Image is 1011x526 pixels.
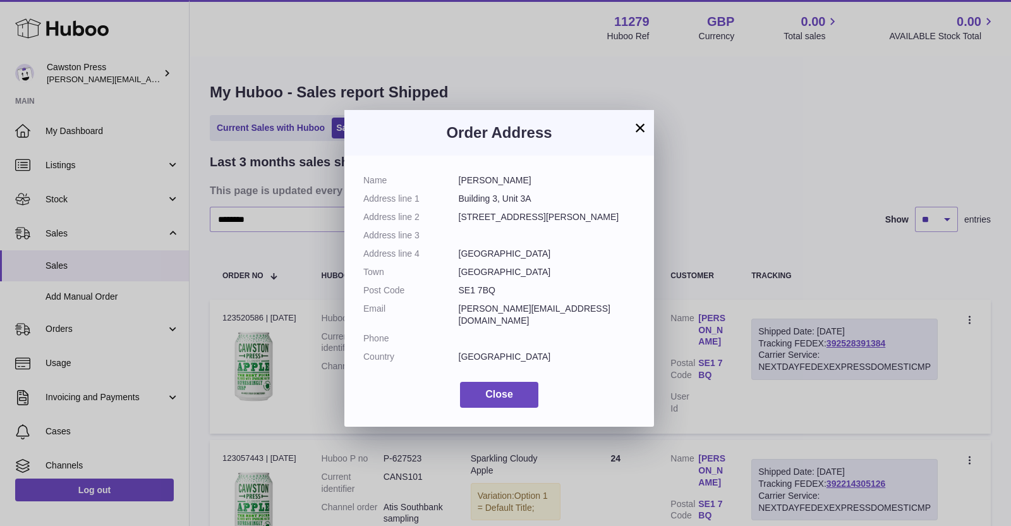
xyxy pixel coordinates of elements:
dt: Email [363,303,459,327]
dt: Phone [363,333,459,345]
dd: [STREET_ADDRESS][PERSON_NAME] [459,211,636,223]
dt: Town [363,266,459,278]
dt: Address line 4 [363,248,459,260]
button: Close [460,382,538,408]
h3: Order Address [363,123,635,143]
button: × [633,120,648,135]
dd: [PERSON_NAME] [459,174,636,187]
dd: [GEOGRAPHIC_DATA] [459,266,636,278]
dt: Address line 2 [363,211,459,223]
dt: Address line 3 [363,229,459,242]
dt: Name [363,174,459,187]
dd: [GEOGRAPHIC_DATA] [459,248,636,260]
dd: SE1 7BQ [459,284,636,297]
dd: [PERSON_NAME][EMAIL_ADDRESS][DOMAIN_NAME] [459,303,636,327]
dd: Building 3, Unit 3A [459,193,636,205]
dt: Address line 1 [363,193,459,205]
dt: Post Code [363,284,459,297]
dt: Country [363,351,459,363]
span: Close [485,389,513,400]
dd: [GEOGRAPHIC_DATA] [459,351,636,363]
